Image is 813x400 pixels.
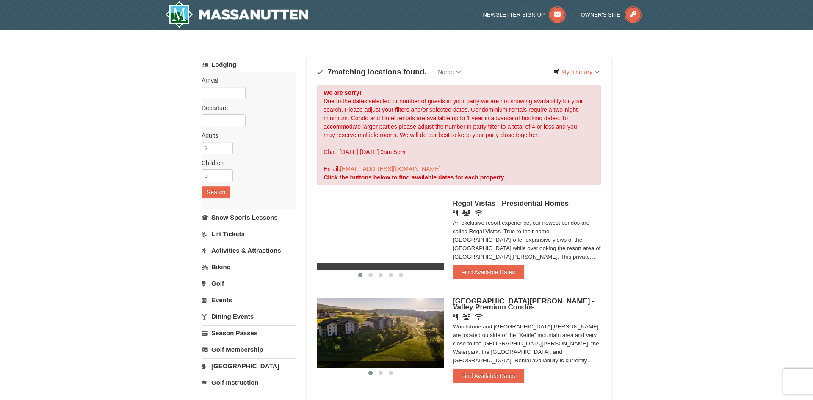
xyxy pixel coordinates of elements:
i: Banquet Facilities [462,314,470,320]
label: Arrival [202,76,290,85]
a: Golf [202,276,296,291]
a: [GEOGRAPHIC_DATA] [202,358,296,374]
strong: Click the buttons below to find available dates for each property. [324,174,505,181]
i: Wireless Internet (free) [475,210,483,216]
h4: matching locations found. [317,68,426,76]
a: Lodging [202,57,296,72]
a: [EMAIL_ADDRESS][DOMAIN_NAME] [340,166,440,172]
label: Children [202,159,290,167]
img: Massanutten Resort Logo [165,1,308,28]
div: Due to the dates selected or number of guests in your party we are not showing availability for y... [317,85,601,185]
div: Woodstone and [GEOGRAPHIC_DATA][PERSON_NAME] are located outside of the "Kettle" mountain area an... [453,323,601,365]
a: Golf Membership [202,342,296,357]
div: An exclusive resort experience, our newest condos are called Regal Vistas. True to their name, [G... [453,219,601,261]
a: Activities & Attractions [202,243,296,258]
a: Dining Events [202,309,296,324]
i: Restaurant [453,210,458,216]
button: Search [202,186,230,198]
button: Find Available Dates [453,369,523,383]
label: Adults [202,131,290,140]
i: Wireless Internet (free) [475,314,483,320]
a: Season Passes [202,325,296,341]
a: Golf Instruction [202,375,296,390]
span: [GEOGRAPHIC_DATA][PERSON_NAME] - Valley Premium Condos [453,297,595,311]
a: Name [431,63,467,80]
a: Events [202,292,296,308]
a: Biking [202,259,296,275]
span: Newsletter Sign Up [483,11,545,18]
a: Owner's Site [581,11,642,18]
span: Regal Vistas - Presidential Homes [453,199,569,207]
span: 7 [327,68,332,76]
a: Massanutten Resort [165,1,308,28]
a: Lift Tickets [202,226,296,242]
a: Snow Sports Lessons [202,210,296,225]
button: Find Available Dates [453,265,523,279]
a: Newsletter Sign Up [483,11,566,18]
span: Owner's Site [581,11,621,18]
strong: We are sorry! [324,89,361,96]
a: My Itinerary [548,66,605,78]
label: Departure [202,104,290,112]
i: Banquet Facilities [462,210,470,216]
i: Restaurant [453,314,458,320]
